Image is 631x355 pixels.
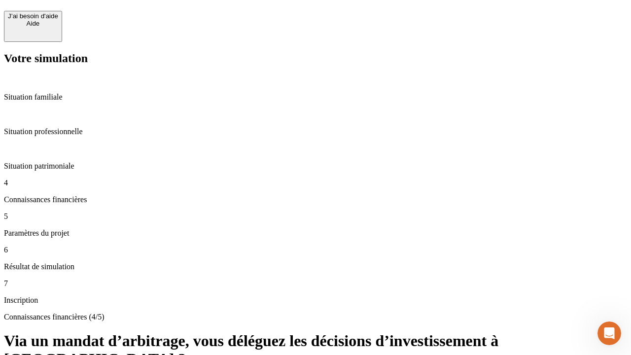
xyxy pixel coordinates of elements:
p: Paramètres du projet [4,229,627,238]
p: Situation professionnelle [4,127,627,136]
h2: Votre simulation [4,52,627,65]
div: Aide [8,20,58,27]
p: Résultat de simulation [4,262,627,271]
p: 6 [4,246,627,254]
p: Connaissances financières [4,195,627,204]
p: 4 [4,178,627,187]
p: 5 [4,212,627,221]
p: Situation patrimoniale [4,162,627,171]
p: Situation familiale [4,93,627,102]
p: Inscription [4,296,627,305]
p: Connaissances financières (4/5) [4,313,627,321]
iframe: Intercom live chat [597,321,621,345]
button: J’ai besoin d'aideAide [4,11,62,42]
div: J’ai besoin d'aide [8,12,58,20]
p: 7 [4,279,627,288]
